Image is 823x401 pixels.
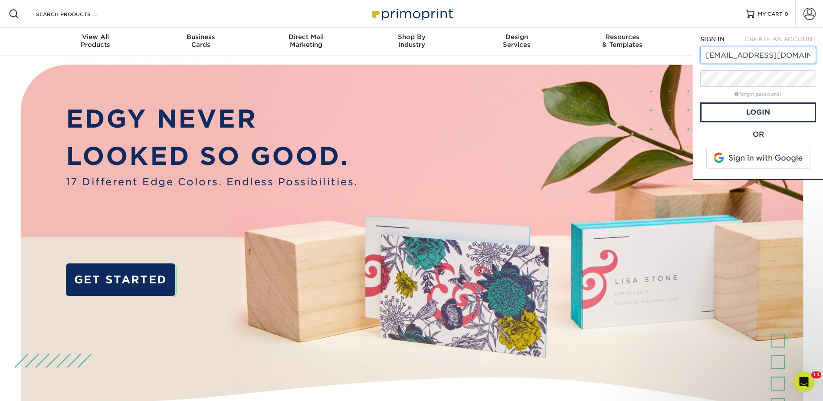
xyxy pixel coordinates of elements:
p: LOOKED SO GOOD. [66,138,358,174]
div: Products [43,33,148,49]
div: Cards [148,33,253,49]
a: Resources& Templates [570,28,675,56]
input: Email [700,47,816,63]
a: GET STARTED [66,263,175,296]
div: & Templates [570,33,675,49]
div: Marketing [253,33,359,49]
a: forgot password? [734,92,782,97]
span: Business [148,33,253,41]
span: 11 [811,371,821,378]
span: SIGN IN [700,36,725,43]
a: BusinessCards [148,28,253,56]
div: OR [700,129,816,140]
img: Primoprint [368,4,455,23]
a: Login [700,102,816,122]
div: & Support [675,33,780,49]
span: Direct Mail [253,33,359,41]
span: Resources [570,33,675,41]
span: Design [464,33,570,41]
span: View All [43,33,148,41]
span: CREATE AN ACCOUNT [744,36,816,43]
a: Shop ByIndustry [359,28,464,56]
div: Services [464,33,570,49]
div: Industry [359,33,464,49]
span: Contact [675,33,780,41]
a: Contact& Support [675,28,780,56]
iframe: Intercom notifications message [649,317,823,378]
a: View AllProducts [43,28,148,56]
iframe: Intercom live chat [793,371,814,392]
span: Shop By [359,33,464,41]
input: SEARCH PRODUCTS..... [35,9,120,19]
a: Direct MailMarketing [253,28,359,56]
span: 17 Different Edge Colors. Endless Possibilities. [66,174,358,189]
span: 0 [784,11,788,17]
a: DesignServices [464,28,570,56]
p: EDGY NEVER [66,100,358,137]
span: MY CART [758,10,783,18]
